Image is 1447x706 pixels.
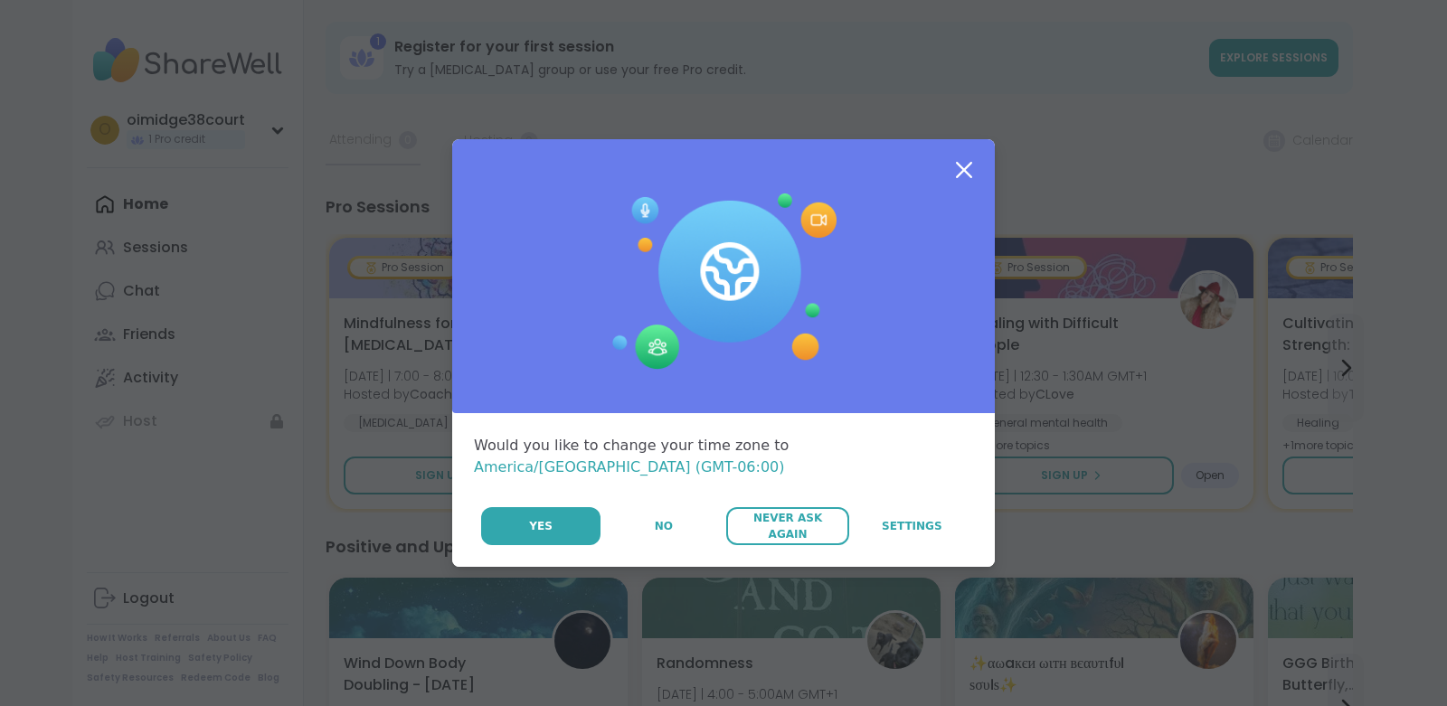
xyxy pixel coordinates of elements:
[474,458,785,475] span: America/[GEOGRAPHIC_DATA] (GMT-06:00)
[735,510,839,542] span: Never Ask Again
[882,518,942,534] span: Settings
[726,507,848,545] button: Never Ask Again
[655,518,673,534] span: No
[481,507,601,545] button: Yes
[474,435,973,478] div: Would you like to change your time zone to
[851,507,973,545] a: Settings
[602,507,724,545] button: No
[610,193,837,371] img: Session Experience
[529,518,553,534] span: Yes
